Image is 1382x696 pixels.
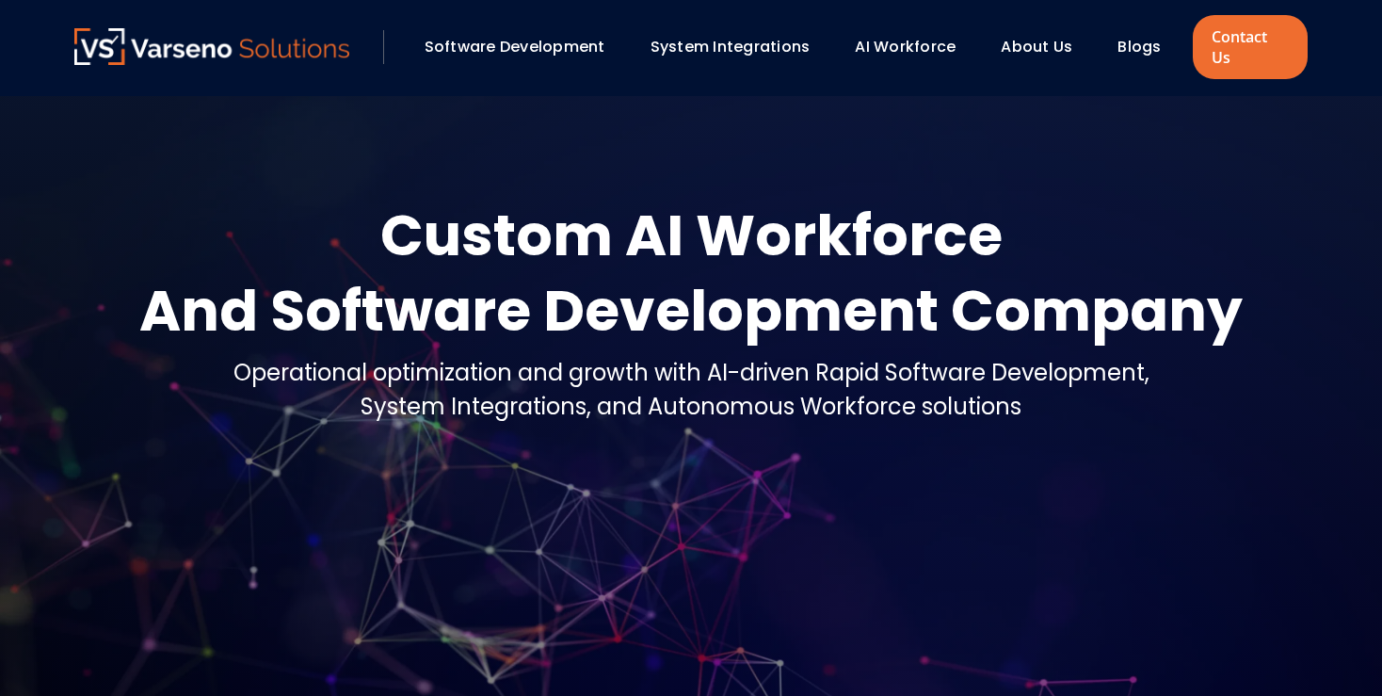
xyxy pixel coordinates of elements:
[641,31,837,63] div: System Integrations
[651,36,811,57] a: System Integrations
[415,31,632,63] div: Software Development
[845,31,982,63] div: AI Workforce
[233,356,1149,390] div: Operational optimization and growth with AI-driven Rapid Software Development,
[74,28,349,65] img: Varseno Solutions – Product Engineering & IT Services
[139,198,1243,273] div: Custom AI Workforce
[425,36,605,57] a: Software Development
[1001,36,1072,57] a: About Us
[1193,15,1308,79] a: Contact Us
[1108,31,1187,63] div: Blogs
[233,390,1149,424] div: System Integrations, and Autonomous Workforce solutions
[74,28,349,66] a: Varseno Solutions – Product Engineering & IT Services
[991,31,1099,63] div: About Us
[855,36,956,57] a: AI Workforce
[139,273,1243,348] div: And Software Development Company
[1117,36,1161,57] a: Blogs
